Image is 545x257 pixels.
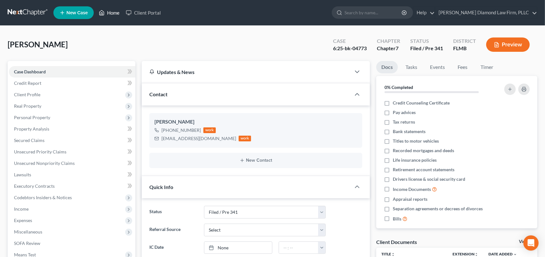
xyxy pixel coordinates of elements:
i: expand_more [513,253,517,256]
div: Updates & News [149,69,343,75]
a: Case Dashboard [9,66,135,78]
span: Unsecured Priority Claims [14,149,66,154]
span: Contact [149,91,167,97]
span: 7 [396,45,399,51]
span: Recorded mortgages and deeds [393,147,454,154]
span: Separation agreements or decrees of divorces [393,206,483,212]
a: Docs [376,61,398,73]
span: Income [14,206,29,212]
span: Appraisal reports [393,196,427,202]
label: Status [146,206,201,219]
a: Fees [453,61,473,73]
div: [PERSON_NAME] [154,118,357,126]
span: Titles to motor vehicles [393,138,439,144]
span: Credit Counseling Certificate [393,100,450,106]
a: Client Portal [123,7,164,18]
span: Quick Info [149,184,173,190]
div: Filed / Pre 341 [410,45,443,52]
a: [PERSON_NAME] Diamond Law Firm, PLLC [435,7,537,18]
span: Personal Property [14,115,50,120]
div: Chapter [377,37,400,45]
div: District [453,37,476,45]
a: Secured Claims [9,135,135,146]
span: Bank statements [393,128,426,135]
a: Timer [475,61,498,73]
input: -- : -- [279,242,318,254]
a: Property Analysis [9,123,135,135]
a: Home [96,7,123,18]
i: unfold_more [391,253,395,256]
span: Retirement account statements [393,166,454,173]
span: Expenses [14,218,32,223]
span: Codebtors Insiders & Notices [14,195,72,200]
label: Referral Source [146,224,201,236]
div: Client Documents [376,239,417,245]
span: Drivers license & social security card [393,176,465,182]
a: SOFA Review [9,238,135,249]
span: [PERSON_NAME] [8,40,68,49]
div: Case [333,37,367,45]
div: Status [410,37,443,45]
div: Chapter [377,45,400,52]
button: Preview [486,37,530,52]
span: Tax returns [393,119,415,125]
a: View All [519,240,535,244]
span: Pay advices [393,109,416,116]
span: Executory Contracts [14,183,55,189]
span: Life insurance policies [393,157,437,163]
span: Unsecured Nonpriority Claims [14,160,75,166]
div: FLMB [453,45,476,52]
a: Executory Contracts [9,180,135,192]
a: None [204,242,272,254]
span: Bills [393,216,401,222]
a: Tasks [400,61,422,73]
label: IC Date [146,241,201,254]
a: Titleunfold_more [381,252,395,256]
span: Property Analysis [14,126,49,132]
input: Search by name... [344,7,403,18]
span: New Case [66,10,88,15]
span: Credit Report [14,80,41,86]
span: Client Profile [14,92,40,97]
span: Case Dashboard [14,69,46,74]
span: Miscellaneous [14,229,42,234]
a: Date Added expand_more [488,252,517,256]
div: [PHONE_NUMBER] [161,127,201,133]
div: Open Intercom Messenger [523,235,539,251]
div: work [203,127,216,133]
a: Unsecured Priority Claims [9,146,135,158]
div: [EMAIL_ADDRESS][DOMAIN_NAME] [161,135,236,142]
span: Lawsuits [14,172,31,177]
span: Secured Claims [14,138,44,143]
a: Credit Report [9,78,135,89]
span: SOFA Review [14,240,40,246]
a: Events [425,61,450,73]
a: Lawsuits [9,169,135,180]
div: 6:25-bk-04773 [333,45,367,52]
a: Extensionunfold_more [453,252,478,256]
div: work [239,136,251,141]
strong: 0% Completed [385,85,413,90]
i: unfold_more [474,253,478,256]
a: Unsecured Nonpriority Claims [9,158,135,169]
span: Real Property [14,103,41,109]
span: Income Documents [393,186,431,193]
a: Help [413,7,435,18]
button: New Contact [154,158,357,163]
